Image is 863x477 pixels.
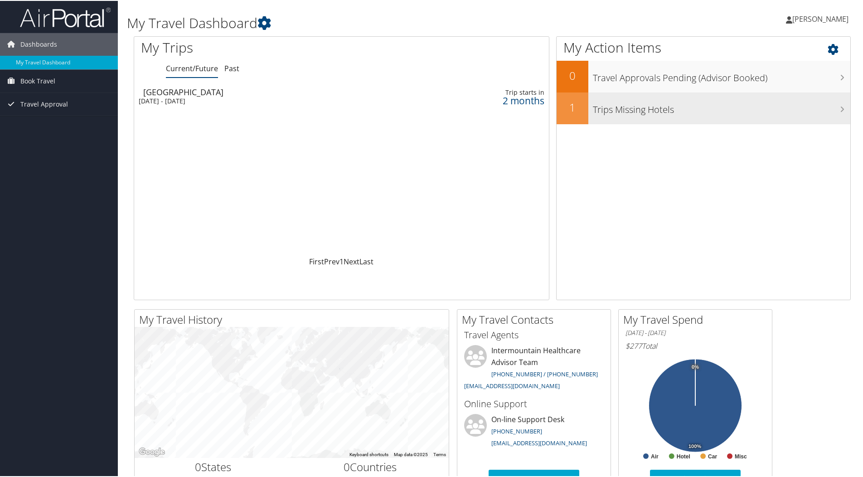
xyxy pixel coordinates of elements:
li: On-line Support Desk [460,413,608,450]
h6: Total [625,340,765,350]
h2: 1 [557,99,588,114]
a: [EMAIL_ADDRESS][DOMAIN_NAME] [464,381,560,389]
span: 0 [344,458,350,473]
h2: States [141,458,285,474]
h3: Online Support [464,397,604,409]
span: $277 [625,340,642,350]
h2: My Travel History [139,311,449,326]
tspan: 100% [688,443,701,448]
a: Past [224,63,239,73]
div: Trip starts in [448,88,544,96]
span: Dashboards [20,32,57,55]
h3: Trips Missing Hotels [593,98,850,115]
div: 2 months [448,96,544,104]
h1: My Trips [141,37,369,56]
text: Misc [735,453,747,459]
span: Travel Approval [20,92,68,115]
a: Terms (opens in new tab) [433,451,446,456]
a: 0Travel Approvals Pending (Advisor Booked) [557,60,850,92]
div: [DATE] - [DATE] [139,96,398,104]
img: airportal-logo.png [20,6,111,27]
a: Prev [324,256,339,266]
span: [PERSON_NAME] [792,13,848,23]
a: [PHONE_NUMBER] [491,426,542,434]
text: Hotel [677,453,690,459]
h2: Countries [299,458,442,474]
a: Next [344,256,359,266]
span: 0 [195,458,201,473]
a: 1Trips Missing Hotels [557,92,850,123]
span: Book Travel [20,69,55,92]
li: Intermountain Healthcare Advisor Team [460,344,608,393]
a: [PERSON_NAME] [786,5,858,32]
a: Last [359,256,373,266]
img: Google [137,445,167,457]
a: Open this area in Google Maps (opens a new window) [137,445,167,457]
h2: 0 [557,67,588,83]
h2: My Travel Contacts [462,311,611,326]
tspan: 0% [692,364,699,369]
a: 1 [339,256,344,266]
a: Current/Future [166,63,218,73]
div: [GEOGRAPHIC_DATA] [143,87,402,95]
h1: My Travel Dashboard [127,13,614,32]
text: Car [708,453,717,459]
button: Keyboard shortcuts [349,451,388,457]
a: [EMAIL_ADDRESS][DOMAIN_NAME] [491,438,587,446]
h6: [DATE] - [DATE] [625,328,765,336]
a: [PHONE_NUMBER] / [PHONE_NUMBER] [491,369,598,377]
h3: Travel Agents [464,328,604,341]
h3: Travel Approvals Pending (Advisor Booked) [593,66,850,83]
span: Map data ©2025 [394,451,428,456]
h2: My Travel Spend [623,311,772,326]
text: Air [651,453,659,459]
h1: My Action Items [557,37,850,56]
a: First [309,256,324,266]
